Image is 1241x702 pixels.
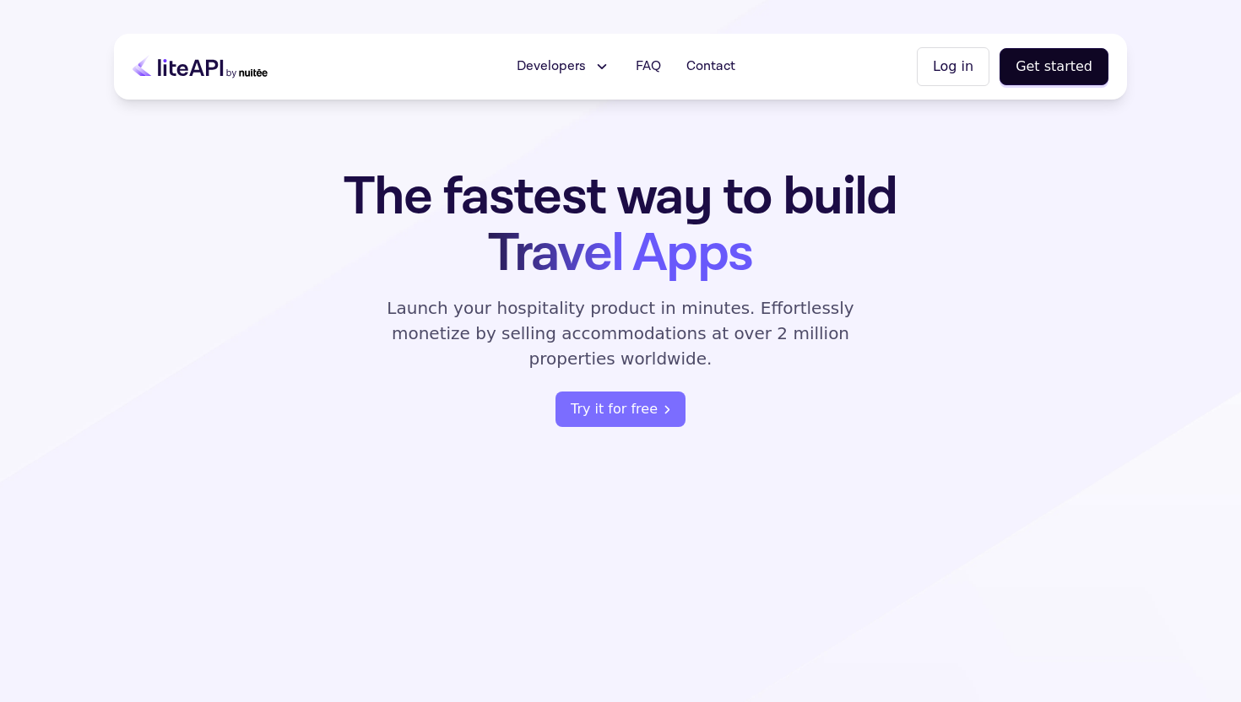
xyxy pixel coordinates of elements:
button: Developers [507,50,620,84]
button: Try it for free [555,391,686,427]
a: register [555,391,686,427]
span: Developers [517,57,586,77]
span: Travel Apps [488,219,752,289]
h1: The fastest way to build [290,169,951,282]
button: Get started [1000,48,1108,85]
span: Contact [686,57,735,77]
button: Log in [917,47,989,86]
span: FAQ [636,57,661,77]
a: FAQ [626,50,671,84]
a: Contact [676,50,745,84]
p: Launch your hospitality product in minutes. Effortlessly monetize by selling accommodations at ov... [367,295,874,371]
